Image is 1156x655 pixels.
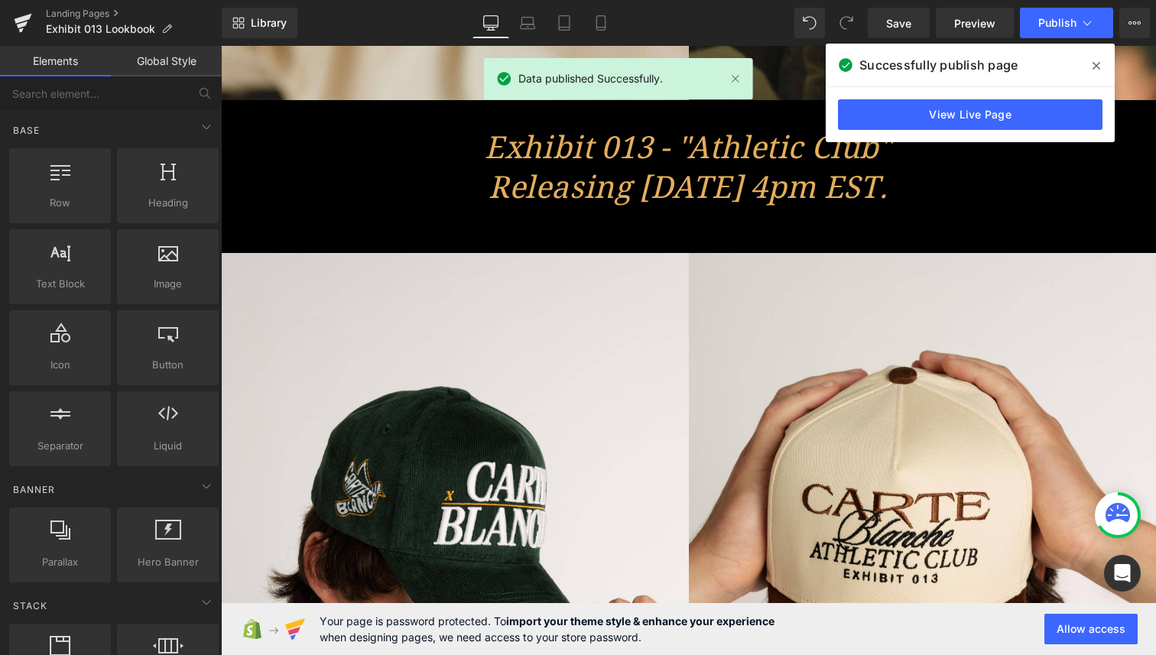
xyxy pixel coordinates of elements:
span: Save [886,15,911,31]
span: Button [122,357,214,373]
span: Successfully publish page [859,56,1018,74]
span: Exhibit 013 Lookbook [46,23,155,35]
button: Redo [831,8,862,38]
span: Banner [11,482,57,497]
div: Open Intercom Messenger [1104,555,1141,592]
span: Library [251,16,287,30]
span: Parallax [14,554,106,570]
span: Image [122,276,214,292]
a: Desktop [472,8,509,38]
span: Icon [14,357,106,373]
span: Text Block [14,276,106,292]
a: Landing Pages [46,8,222,20]
span: Stack [11,598,49,613]
button: Allow access [1044,614,1138,644]
a: Laptop [509,8,546,38]
span: Hero Banner [122,554,214,570]
a: Preview [936,8,1014,38]
button: Undo [794,8,825,38]
span: Your page is password protected. To when designing pages, we need access to your store password. [320,613,774,645]
span: Heading [122,195,214,211]
a: Global Style [111,46,222,76]
a: New Library [222,8,297,38]
button: Publish [1020,8,1113,38]
span: Preview [954,15,995,31]
span: Data published Successfully. [518,70,663,87]
span: Separator [14,438,106,454]
a: View Live Page [838,99,1102,130]
span: Publish [1038,17,1076,29]
strong: import your theme style & enhance your experience [506,614,774,627]
a: Tablet [546,8,583,38]
span: Exhibit 013 - "Athletic Club" Releasing [DATE] 4pm EST. [264,79,671,171]
span: Row [14,195,106,211]
button: More [1119,8,1150,38]
span: Base [11,123,41,138]
a: Mobile [583,8,619,38]
span: Liquid [122,438,214,454]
